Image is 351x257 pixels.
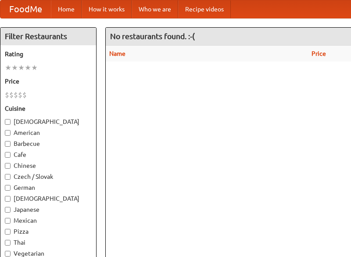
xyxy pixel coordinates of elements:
li: ★ [5,63,11,72]
input: Barbecue [5,141,11,147]
li: ★ [11,63,18,72]
li: ★ [18,63,25,72]
a: How it works [82,0,132,18]
label: Barbecue [5,139,92,148]
input: [DEMOGRAPHIC_DATA] [5,119,11,125]
label: Cafe [5,150,92,159]
input: Pizza [5,229,11,235]
label: [DEMOGRAPHIC_DATA] [5,194,92,203]
label: Chinese [5,161,92,170]
a: Home [51,0,82,18]
label: Pizza [5,227,92,236]
li: $ [9,90,14,100]
input: Cafe [5,152,11,158]
label: Mexican [5,216,92,225]
a: FoodMe [0,0,51,18]
input: American [5,130,11,136]
input: Chinese [5,163,11,169]
input: [DEMOGRAPHIC_DATA] [5,196,11,202]
h5: Price [5,77,92,86]
input: German [5,185,11,191]
label: Japanese [5,205,92,214]
input: Japanese [5,207,11,213]
h4: Filter Restaurants [0,28,96,45]
label: American [5,128,92,137]
li: $ [22,90,27,100]
h5: Cuisine [5,104,92,113]
input: Vegetarian [5,251,11,257]
ng-pluralize: No restaurants found. :-( [110,32,195,40]
a: Recipe videos [178,0,231,18]
label: Czech / Slovak [5,172,92,181]
input: Czech / Slovak [5,174,11,180]
li: $ [18,90,22,100]
label: Thai [5,238,92,247]
input: Thai [5,240,11,246]
a: Price [312,50,326,57]
input: Mexican [5,218,11,224]
li: ★ [31,63,38,72]
li: ★ [25,63,31,72]
label: German [5,183,92,192]
a: Who we are [132,0,178,18]
h5: Rating [5,50,92,58]
a: Name [109,50,125,57]
label: [DEMOGRAPHIC_DATA] [5,117,92,126]
li: $ [5,90,9,100]
li: $ [14,90,18,100]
